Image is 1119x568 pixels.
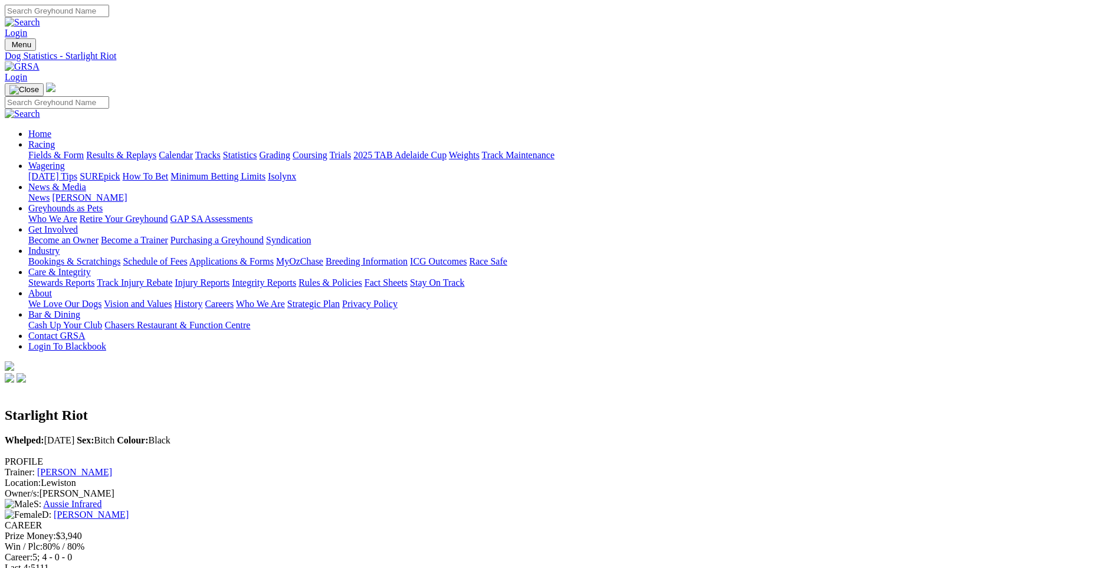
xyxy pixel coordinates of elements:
[28,299,101,309] a: We Love Our Dogs
[28,288,52,298] a: About
[28,331,85,341] a: Contact GRSA
[5,510,51,520] span: D:
[223,150,257,160] a: Statistics
[5,83,44,96] button: Toggle navigation
[28,309,80,319] a: Bar & Dining
[5,499,34,510] img: Male
[104,320,250,330] a: Chasers Restaurant & Function Centre
[28,150,84,160] a: Fields & Form
[28,192,50,203] a: News
[117,435,170,445] span: Black
[365,278,408,288] a: Fact Sheets
[28,256,1114,267] div: Industry
[410,256,467,266] a: ICG Outcomes
[28,299,1114,309] div: About
[28,278,1114,288] div: Care & Integrity
[28,182,86,192] a: News & Media
[80,171,120,181] a: SUREpick
[236,299,285,309] a: Who We Are
[5,499,41,509] span: S:
[28,214,77,224] a: Who We Are
[5,61,40,72] img: GRSA
[5,109,40,119] img: Search
[170,235,264,245] a: Purchasing a Greyhound
[5,51,1114,61] a: Dog Statistics - Starlight Riot
[5,488,1114,499] div: [PERSON_NAME]
[342,299,398,309] a: Privacy Policy
[195,150,221,160] a: Tracks
[5,38,36,51] button: Toggle navigation
[5,541,42,551] span: Win / Plc:
[293,150,327,160] a: Coursing
[104,299,172,309] a: Vision and Values
[276,256,323,266] a: MyOzChase
[260,150,290,160] a: Grading
[5,520,1114,531] div: CAREER
[5,531,56,541] span: Prize Money:
[123,171,169,181] a: How To Bet
[28,203,103,213] a: Greyhounds as Pets
[5,373,14,383] img: facebook.svg
[28,320,1114,331] div: Bar & Dining
[28,278,94,288] a: Stewards Reports
[482,150,554,160] a: Track Maintenance
[175,278,229,288] a: Injury Reports
[43,499,101,509] a: Aussie Infrared
[28,246,60,256] a: Industry
[28,256,120,266] a: Bookings & Scratchings
[449,150,480,160] a: Weights
[54,510,129,520] a: [PERSON_NAME]
[46,83,55,92] img: logo-grsa-white.png
[329,150,351,160] a: Trials
[28,129,51,139] a: Home
[174,299,202,309] a: History
[5,552,1114,563] div: 5; 4 - 0 - 0
[97,278,172,288] a: Track Injury Rebate
[12,40,31,49] span: Menu
[268,171,296,181] a: Isolynx
[287,299,340,309] a: Strategic Plan
[232,278,296,288] a: Integrity Reports
[28,214,1114,224] div: Greyhounds as Pets
[298,278,362,288] a: Rules & Policies
[52,192,127,203] a: [PERSON_NAME]
[5,361,14,371] img: logo-grsa-white.png
[37,467,112,477] a: [PERSON_NAME]
[5,510,42,520] img: Female
[28,224,78,234] a: Get Involved
[101,235,168,245] a: Become a Trainer
[159,150,193,160] a: Calendar
[189,256,274,266] a: Applications & Forms
[123,256,187,266] a: Schedule of Fees
[28,171,1114,182] div: Wagering
[9,85,39,94] img: Close
[469,256,507,266] a: Race Safe
[28,161,65,171] a: Wagering
[5,96,109,109] input: Search
[28,139,55,149] a: Racing
[5,541,1114,552] div: 80% / 80%
[5,467,35,477] span: Trainer:
[77,435,114,445] span: Bitch
[28,150,1114,161] div: Racing
[5,531,1114,541] div: $3,940
[410,278,464,288] a: Stay On Track
[5,435,44,445] b: Whelped:
[5,72,27,82] a: Login
[28,192,1114,203] div: News & Media
[28,267,91,277] a: Care & Integrity
[117,435,148,445] b: Colour:
[205,299,234,309] a: Careers
[28,171,77,181] a: [DATE] Tips
[5,456,1114,467] div: PROFILE
[86,150,156,160] a: Results & Replays
[28,341,106,351] a: Login To Blackbook
[5,407,1114,423] h2: Starlight Riot
[28,235,1114,246] div: Get Involved
[28,320,102,330] a: Cash Up Your Club
[77,435,94,445] b: Sex:
[5,488,40,498] span: Owner/s:
[28,235,99,245] a: Become an Owner
[17,373,26,383] img: twitter.svg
